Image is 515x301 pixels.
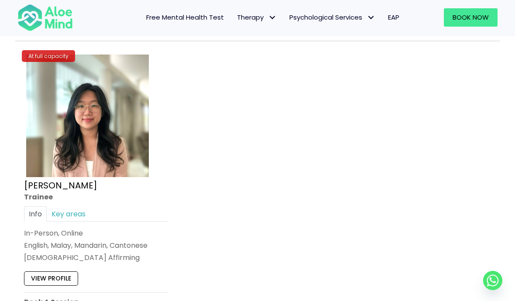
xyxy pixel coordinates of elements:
a: View profile [24,271,78,285]
p: English, Malay, Mandarin, Cantonese [24,240,168,250]
div: In-Person, Online [24,228,168,238]
span: Psychological Services [289,13,375,22]
nav: Menu [82,8,406,27]
img: Aloe mind Logo [17,3,73,31]
span: Therapy [237,13,276,22]
a: [PERSON_NAME] [24,179,97,191]
a: Psychological ServicesPsychological Services: submenu [283,8,381,27]
img: Zi Xuan Trainee Aloe Mind [26,55,149,177]
a: Free Mental Health Test [140,8,230,27]
a: Key areas [47,206,90,222]
a: EAP [381,8,406,27]
div: Trainee [24,192,168,202]
span: Book Now [453,13,489,22]
a: TherapyTherapy: submenu [230,8,283,27]
a: Book Now [444,8,498,27]
span: EAP [388,13,399,22]
a: Whatsapp [483,271,502,290]
span: Free Mental Health Test [146,13,224,22]
span: Therapy: submenu [266,11,278,24]
div: At full capacity [22,50,75,62]
div: [DEMOGRAPHIC_DATA] Affirming [24,253,168,263]
span: Psychological Services: submenu [364,11,377,24]
a: Info [24,206,47,222]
